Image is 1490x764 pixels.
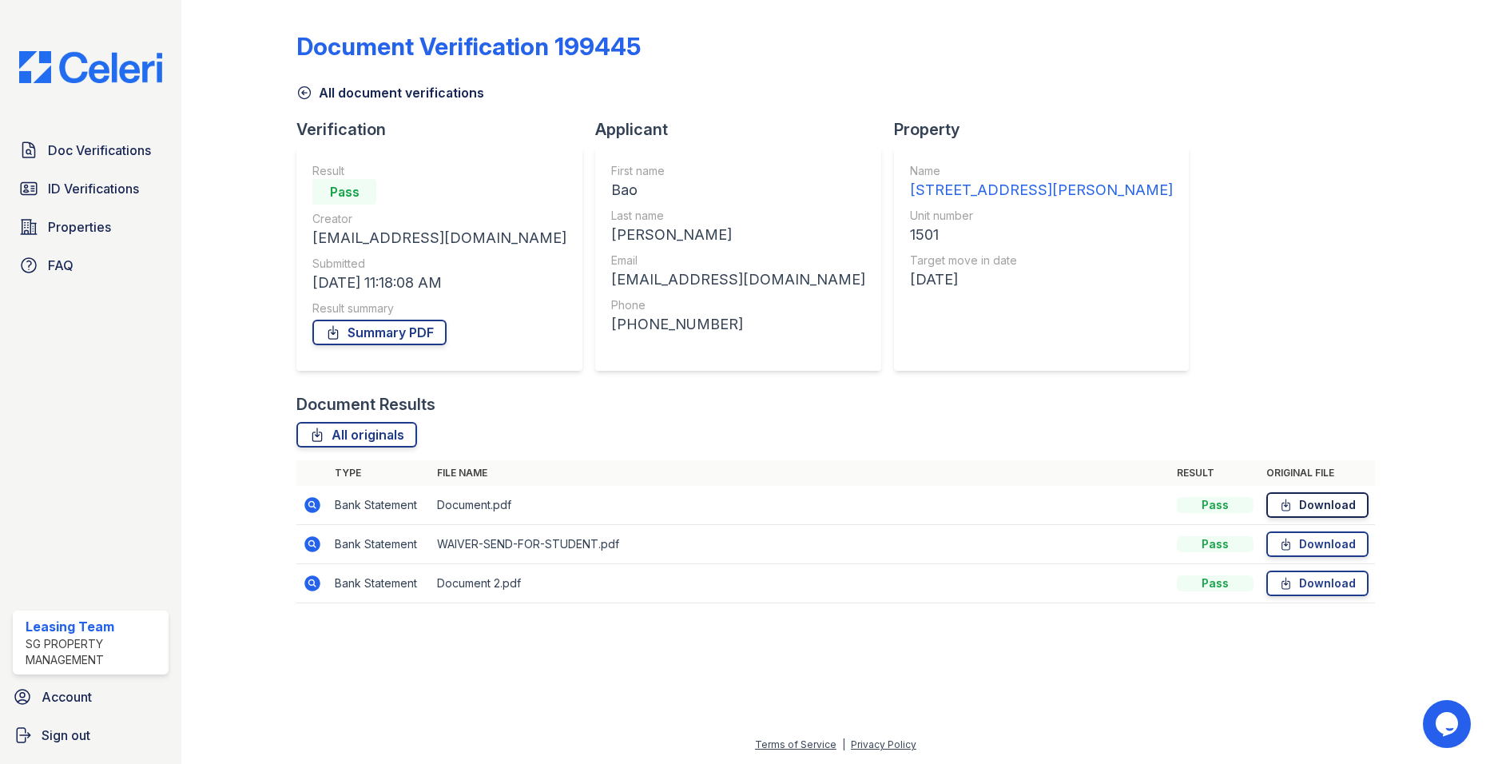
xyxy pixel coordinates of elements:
[1170,460,1260,486] th: Result
[910,179,1173,201] div: [STREET_ADDRESS][PERSON_NAME]
[431,460,1170,486] th: File name
[312,227,566,249] div: [EMAIL_ADDRESS][DOMAIN_NAME]
[312,211,566,227] div: Creator
[894,118,1202,141] div: Property
[910,208,1173,224] div: Unit number
[755,738,836,750] a: Terms of Service
[312,320,447,345] a: Summary PDF
[1260,460,1375,486] th: Original file
[851,738,916,750] a: Privacy Policy
[6,681,175,713] a: Account
[611,163,865,179] div: First name
[328,564,431,603] td: Bank Statement
[1177,536,1254,552] div: Pass
[1266,492,1369,518] a: Download
[296,393,435,416] div: Document Results
[1177,575,1254,591] div: Pass
[611,208,865,224] div: Last name
[6,719,175,751] a: Sign out
[910,253,1173,269] div: Target move in date
[595,118,894,141] div: Applicant
[296,422,417,448] a: All originals
[296,118,595,141] div: Verification
[1266,571,1369,596] a: Download
[842,738,845,750] div: |
[1423,700,1474,748] iframe: chat widget
[328,460,431,486] th: Type
[611,179,865,201] div: Bao
[13,134,169,166] a: Doc Verifications
[6,51,175,83] img: CE_Logo_Blue-a8612792a0a2168367f1c8372b55b34899dd931a85d93a1a3d3e32e68fde9ad4.png
[611,313,865,336] div: [PHONE_NUMBER]
[312,256,566,272] div: Submitted
[48,256,74,275] span: FAQ
[42,726,90,745] span: Sign out
[611,297,865,313] div: Phone
[296,32,641,61] div: Document Verification 199445
[611,269,865,291] div: [EMAIL_ADDRESS][DOMAIN_NAME]
[296,83,484,102] a: All document verifications
[910,163,1173,179] div: Name
[910,224,1173,246] div: 1501
[48,217,111,237] span: Properties
[312,163,566,179] div: Result
[26,617,162,636] div: Leasing Team
[328,525,431,564] td: Bank Statement
[13,211,169,243] a: Properties
[1266,531,1369,557] a: Download
[910,163,1173,201] a: Name [STREET_ADDRESS][PERSON_NAME]
[312,272,566,294] div: [DATE] 11:18:08 AM
[13,173,169,205] a: ID Verifications
[48,179,139,198] span: ID Verifications
[42,687,92,706] span: Account
[910,269,1173,291] div: [DATE]
[312,300,566,316] div: Result summary
[431,564,1170,603] td: Document 2.pdf
[1177,497,1254,513] div: Pass
[48,141,151,160] span: Doc Verifications
[328,486,431,525] td: Bank Statement
[611,224,865,246] div: [PERSON_NAME]
[13,249,169,281] a: FAQ
[312,179,376,205] div: Pass
[611,253,865,269] div: Email
[26,636,162,668] div: SG Property Management
[431,486,1170,525] td: Document.pdf
[431,525,1170,564] td: WAIVER-SEND-FOR-STUDENT.pdf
